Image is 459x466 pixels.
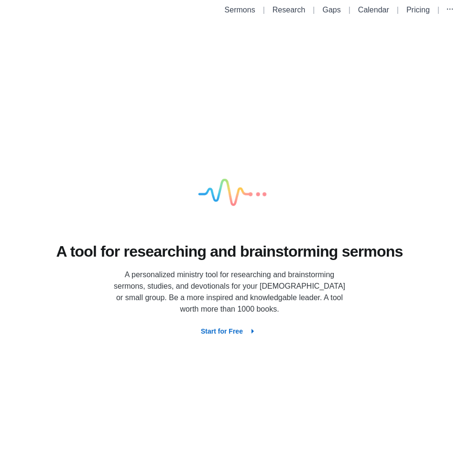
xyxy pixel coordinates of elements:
[406,6,430,14] a: Pricing
[273,6,305,14] a: Research
[322,6,340,14] a: Gaps
[56,241,403,262] h1: A tool for researching and brainstorming sermons
[182,146,277,241] img: logo
[345,4,354,16] li: |
[259,4,269,16] li: |
[225,6,255,14] a: Sermons
[358,6,389,14] a: Calendar
[193,327,266,335] a: Start for Free
[434,4,443,16] li: |
[110,269,349,315] p: A personalized ministry tool for researching and brainstorming sermons, studies, and devotionals ...
[193,323,266,340] button: Start for Free
[309,4,318,16] li: |
[393,4,403,16] li: |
